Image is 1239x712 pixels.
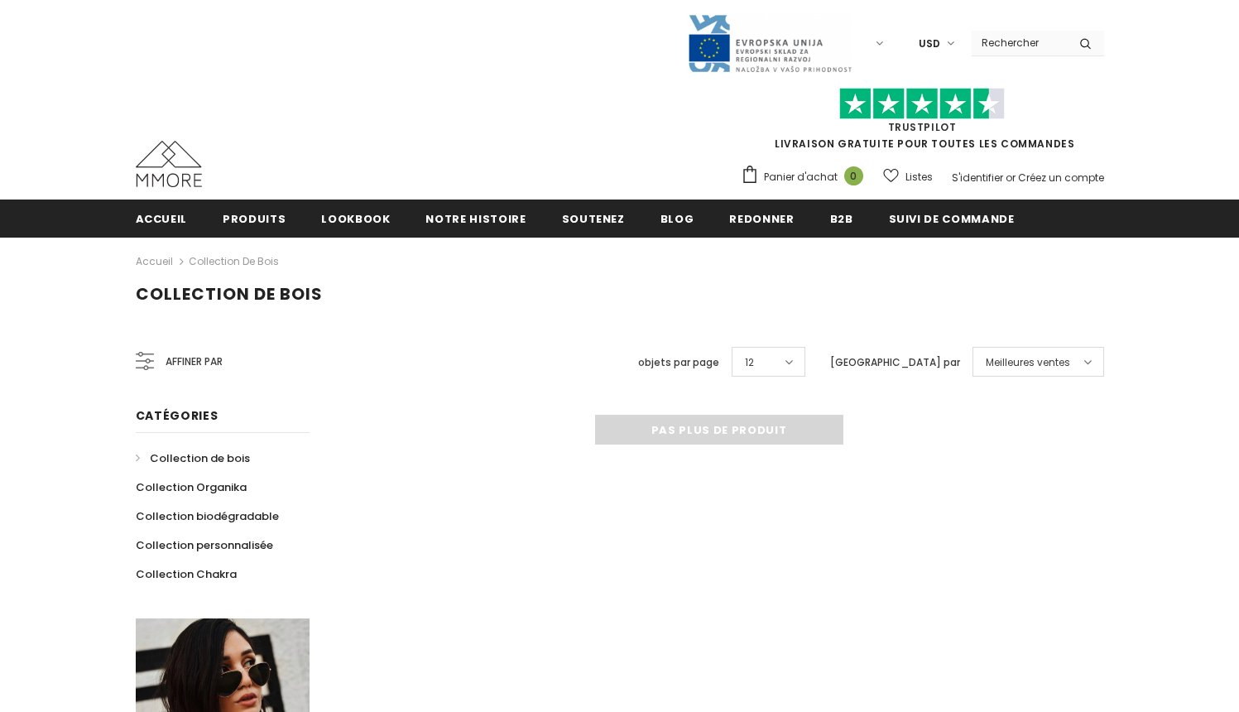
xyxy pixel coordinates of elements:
[660,211,694,227] span: Blog
[136,282,323,305] span: Collection de bois
[687,13,852,74] img: Javni Razpis
[136,473,247,502] a: Collection Organika
[638,354,719,371] label: objets par page
[425,211,526,227] span: Notre histoire
[136,200,188,237] a: Accueil
[136,141,202,187] img: Cas MMORE
[136,407,219,424] span: Catégories
[889,200,1015,237] a: Suivi de commande
[136,560,237,589] a: Collection Chakra
[136,502,279,531] a: Collection biodégradable
[136,211,188,227] span: Accueil
[136,537,273,553] span: Collection personnalisée
[905,169,933,185] span: Listes
[136,479,247,495] span: Collection Organika
[830,354,960,371] label: [GEOGRAPHIC_DATA] par
[150,450,250,466] span: Collection de bois
[1018,171,1104,185] a: Créez un compte
[830,211,853,227] span: B2B
[952,171,1003,185] a: S'identifier
[321,200,390,237] a: Lookbook
[136,252,173,272] a: Accueil
[729,211,794,227] span: Redonner
[223,200,286,237] a: Produits
[321,211,390,227] span: Lookbook
[562,200,625,237] a: soutenez
[687,36,852,50] a: Javni Razpis
[844,166,863,185] span: 0
[883,162,933,191] a: Listes
[189,254,279,268] a: Collection de bois
[741,95,1104,151] span: LIVRAISON GRATUITE POUR TOUTES LES COMMANDES
[839,88,1005,120] img: Faites confiance aux étoiles pilotes
[1006,171,1016,185] span: or
[136,566,237,582] span: Collection Chakra
[888,120,957,134] a: TrustPilot
[986,354,1070,371] span: Meilleures ventes
[562,211,625,227] span: soutenez
[136,531,273,560] a: Collection personnalisée
[136,444,250,473] a: Collection de bois
[729,200,794,237] a: Redonner
[741,165,872,190] a: Panier d'achat 0
[764,169,838,185] span: Panier d'achat
[972,31,1067,55] input: Search Site
[223,211,286,227] span: Produits
[166,353,223,371] span: Affiner par
[745,354,754,371] span: 12
[660,200,694,237] a: Blog
[425,200,526,237] a: Notre histoire
[919,36,940,52] span: USD
[830,200,853,237] a: B2B
[889,211,1015,227] span: Suivi de commande
[136,508,279,524] span: Collection biodégradable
